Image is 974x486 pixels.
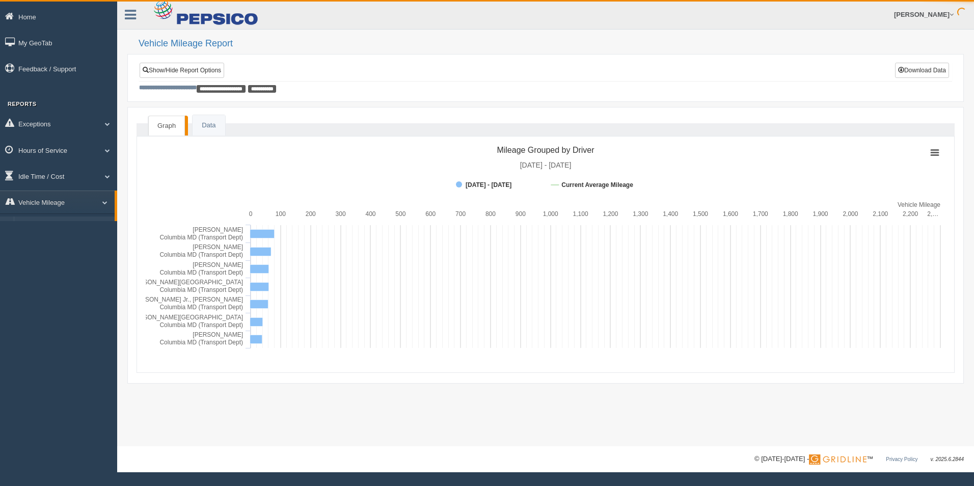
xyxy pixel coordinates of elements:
tspan: [PERSON_NAME][GEOGRAPHIC_DATA] [129,279,243,286]
h2: Vehicle Mileage Report [139,39,964,49]
text: 900 [516,210,526,218]
tspan: Columbia MD (Transport Dept) [159,321,243,329]
text: 1,300 [633,210,648,218]
tspan: [PERSON_NAME] [193,244,243,251]
tspan: Columbia MD (Transport Dept) [159,304,243,311]
div: © [DATE]-[DATE] - ™ [754,454,964,465]
tspan: [DATE] - [DATE] [466,181,511,188]
a: Graph [148,116,185,136]
text: 1,800 [783,210,798,218]
a: Show/Hide Report Options [140,63,224,78]
tspan: [PERSON_NAME][GEOGRAPHIC_DATA] [129,314,243,321]
a: Vehicle Mileage [18,217,115,235]
text: 2,100 [873,210,888,218]
tspan: [PERSON_NAME] [193,261,243,268]
span: v. 2025.6.2844 [931,456,964,462]
button: Download Data [895,63,949,78]
text: 1,400 [663,210,678,218]
a: Privacy Policy [886,456,917,462]
text: 500 [395,210,405,218]
tspan: Mileage Grouped by Driver [497,146,594,154]
tspan: 2,… [927,210,938,218]
tspan: [PERSON_NAME] [193,226,243,233]
text: 1,700 [753,210,768,218]
text: 300 [336,210,346,218]
text: 600 [425,210,436,218]
a: Data [193,115,225,136]
text: 100 [276,210,286,218]
tspan: [DATE] - [DATE] [520,161,572,169]
img: Gridline [809,454,867,465]
tspan: Columbia MD (Transport Dept) [159,339,243,346]
text: 1,900 [813,210,828,218]
text: 2,200 [903,210,918,218]
tspan: Columbia MD (Transport Dept) [159,286,243,293]
tspan: Columbia MD (Transport Dept) [159,269,243,276]
text: 1,000 [543,210,558,218]
text: 1,500 [693,210,708,218]
tspan: Columbia MD (Transport Dept) [159,234,243,241]
tspan: Columbia MD (Transport Dept) [159,251,243,258]
text: 400 [365,210,375,218]
tspan: Vehicle Mileage [898,201,940,208]
tspan: [PERSON_NAME] Jr., [PERSON_NAME] [131,296,243,303]
tspan: [PERSON_NAME] [193,331,243,338]
tspan: Current Average Mileage [561,181,633,188]
text: 200 [306,210,316,218]
text: 2,000 [843,210,858,218]
text: 0 [249,210,253,218]
text: 1,200 [603,210,618,218]
text: 800 [485,210,496,218]
text: 1,600 [723,210,738,218]
text: 700 [455,210,466,218]
text: 1,100 [573,210,588,218]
